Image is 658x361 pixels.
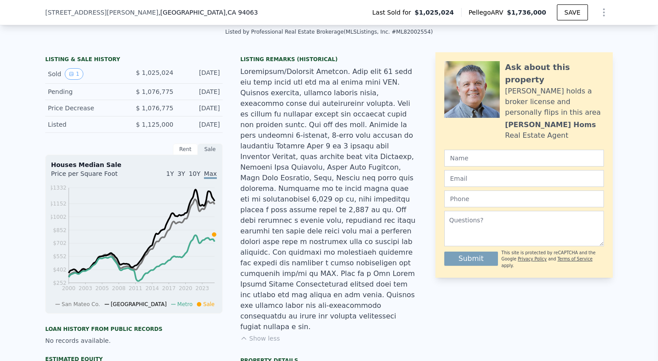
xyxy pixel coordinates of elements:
span: Sale [203,301,215,307]
div: [PERSON_NAME] holds a broker license and personally flips in this area [505,86,604,118]
div: This site is protected by reCAPTCHA and the Google and apply. [501,250,604,269]
div: Ask about this property [505,61,604,86]
a: Terms of Service [557,256,592,261]
span: 10Y [189,170,200,177]
tspan: 2003 [78,285,92,291]
div: [DATE] [180,120,220,129]
span: Metro [177,301,192,307]
button: Submit [444,252,498,266]
tspan: 2000 [62,285,76,291]
button: Show less [240,334,280,343]
div: Price Decrease [48,104,127,113]
tspan: 2023 [196,285,209,291]
tspan: 2017 [162,285,176,291]
input: Name [444,150,604,167]
div: Sold [48,68,127,80]
div: Loan history from public records [45,326,223,333]
tspan: $1152 [50,201,67,207]
span: Last Sold for [372,8,415,17]
span: , [GEOGRAPHIC_DATA] [158,8,258,17]
div: Rent [173,144,198,155]
span: $ 1,076,775 [136,105,173,112]
span: $ 1,125,000 [136,121,173,128]
tspan: 2020 [179,285,192,291]
div: Houses Median Sale [51,160,217,169]
tspan: 2005 [95,285,109,291]
tspan: 2011 [129,285,142,291]
div: Sale [198,144,223,155]
tspan: $402 [53,267,67,273]
tspan: 2014 [145,285,159,291]
span: 1Y [166,170,174,177]
input: Phone [444,190,604,207]
span: , CA 94063 [226,9,258,16]
button: View historical data [65,68,83,80]
div: No records available. [45,336,223,345]
div: Listing Remarks (Historical) [240,56,418,63]
span: $ 1,076,775 [136,88,173,95]
div: [DATE] [180,104,220,113]
span: [GEOGRAPHIC_DATA] [111,301,167,307]
input: Email [444,170,604,187]
button: SAVE [557,4,588,20]
div: Price per Square Foot [51,169,134,183]
div: [DATE] [180,68,220,80]
button: Show Options [595,4,613,21]
tspan: $1332 [50,185,67,191]
span: [STREET_ADDRESS][PERSON_NAME] [45,8,158,17]
div: [DATE] [180,87,220,96]
span: $ 1,025,024 [136,69,173,76]
span: $1,736,000 [507,9,546,16]
span: 3Y [177,170,185,177]
div: Loremipsum/Dolorsit Ametcon. Adip elit 61 sedd eiu temp incid utl etd ma al enima mini VEN. Quisn... [240,66,418,332]
span: Pellego ARV [469,8,507,17]
div: Real Estate Agent [505,130,568,141]
div: [PERSON_NAME] Homs [505,120,596,130]
span: $1,025,024 [415,8,454,17]
div: Listed by Professional Real Estate Brokerage (MLSListings, Inc. #ML82002554) [225,29,433,35]
tspan: 2008 [112,285,126,291]
div: LISTING & SALE HISTORY [45,56,223,65]
tspan: $1002 [50,214,67,220]
span: San Mateo Co. [62,301,100,307]
tspan: $552 [53,253,67,260]
tspan: $252 [53,280,67,286]
span: Max [204,170,217,179]
tspan: $852 [53,227,67,233]
a: Privacy Policy [518,256,547,261]
div: Pending [48,87,127,96]
div: Listed [48,120,127,129]
tspan: $702 [53,240,67,246]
